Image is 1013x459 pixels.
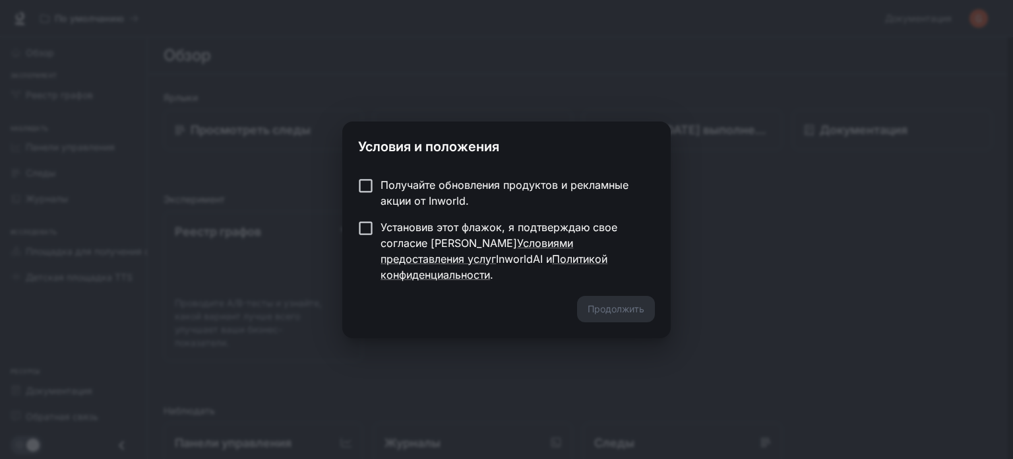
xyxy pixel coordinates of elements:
a: Политикой конфиденциальности [381,252,607,281]
font: InworldAI и [496,252,552,265]
font: . [490,268,493,281]
font: Условия и положения [358,139,499,155]
a: Условиями предоставления услуг [381,236,573,265]
font: Получайте обновления продуктов и рекламные акции от Inworld. [381,178,629,207]
font: Установив этот флажок, я подтверждаю свое согласие [PERSON_NAME] [381,221,617,250]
